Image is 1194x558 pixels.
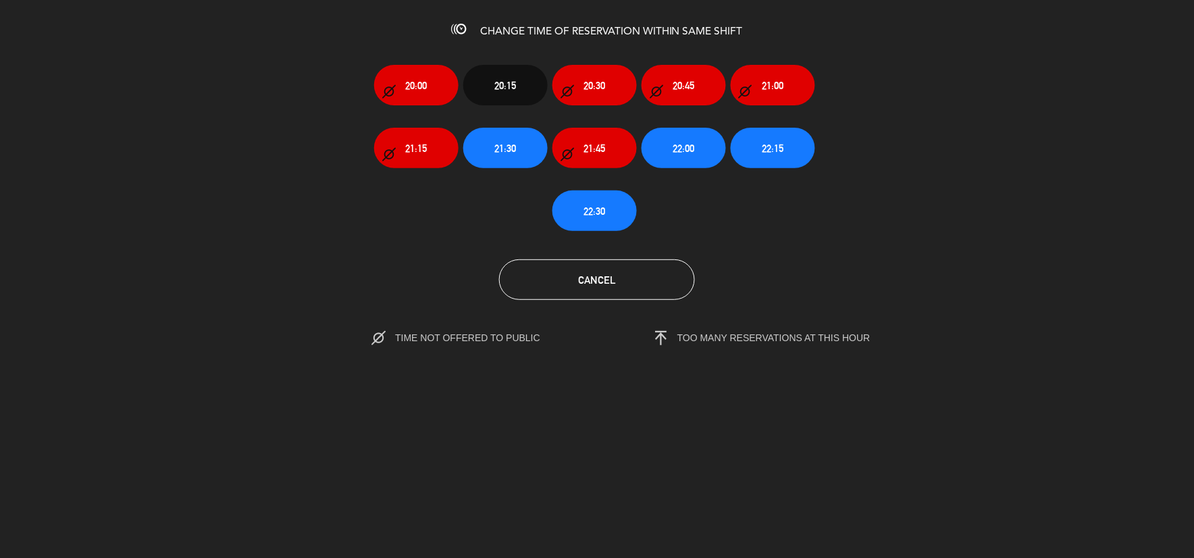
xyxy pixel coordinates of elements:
[495,78,517,93] span: 20:15
[406,141,427,156] span: 21:15
[731,128,815,168] button: 22:15
[480,26,743,37] span: CHANGE TIME OF RESERVATION WITHIN SAME SHIFT
[584,203,606,219] span: 22:30
[731,65,815,105] button: 21:00
[578,274,616,286] span: Cancel
[584,141,606,156] span: 21:45
[673,78,695,93] span: 20:45
[495,141,517,156] span: 21:30
[552,128,637,168] button: 21:45
[552,65,637,105] button: 20:30
[642,128,726,168] button: 22:00
[584,78,606,93] span: 20:30
[552,191,637,231] button: 22:30
[762,141,784,156] span: 22:15
[374,65,459,105] button: 20:00
[762,78,784,93] span: 21:00
[499,259,695,300] button: Cancel
[374,128,459,168] button: 21:15
[463,65,548,105] button: 20:15
[677,332,871,343] span: TOO MANY RESERVATIONS AT THIS HOUR
[463,128,548,168] button: 21:30
[673,141,695,156] span: 22:00
[406,78,427,93] span: 20:00
[395,332,569,343] span: TIME NOT OFFERED TO PUBLIC
[642,65,726,105] button: 20:45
